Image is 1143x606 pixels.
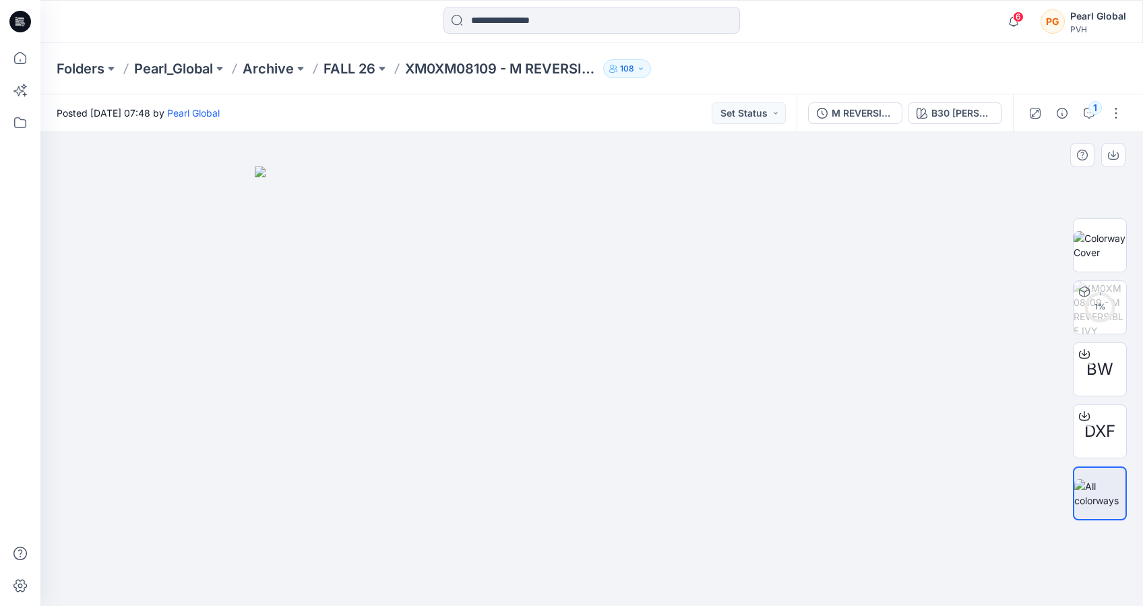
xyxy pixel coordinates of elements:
img: All colorways [1074,479,1125,508]
p: XM0XM08109 - M REVERSIBLE IVY JACKET-PROTO V01 [405,59,598,78]
span: Posted [DATE] 07:48 by [57,106,220,120]
button: Details [1051,102,1073,124]
button: 1 [1078,102,1100,124]
a: Folders [57,59,104,78]
div: Pearl Global [1070,8,1126,24]
div: M REVERSIBLE IVY JACKET [832,106,894,121]
span: DXF [1084,419,1115,444]
button: B30 [PERSON_NAME] [908,102,1002,124]
div: PG [1041,9,1065,34]
span: 6 [1013,11,1024,22]
div: 1 [1088,101,1102,115]
div: 1 % [1084,301,1116,313]
div: PVH [1070,24,1126,34]
a: Pearl_Global [134,59,213,78]
button: 108 [603,59,651,78]
a: Pearl Global [167,107,220,119]
img: Colorway Cover [1074,231,1126,260]
span: BW [1086,357,1113,382]
a: Archive [243,59,294,78]
p: 108 [620,61,634,76]
button: M REVERSIBLE IVY JACKET [808,102,902,124]
img: XM0XM08109 - M REVERSIBLE IVY JACKET-PROTO V01 B30 GREY HEATHER [1074,281,1126,334]
img: eyJhbGciOiJIUzI1NiIsImtpZCI6IjAiLCJzbHQiOiJzZXMiLCJ0eXAiOiJKV1QifQ.eyJkYXRhIjp7InR5cGUiOiJzdG9yYW... [255,166,929,605]
a: FALL 26 [323,59,375,78]
div: B30 [PERSON_NAME] [931,106,993,121]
